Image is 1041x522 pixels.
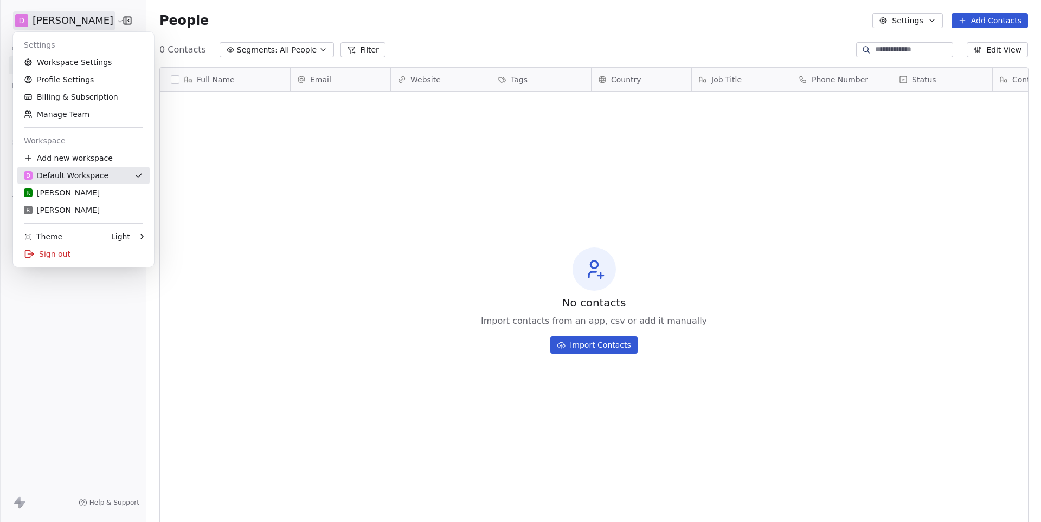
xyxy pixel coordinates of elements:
div: Theme [24,231,62,242]
span: D [26,172,30,180]
div: Settings [17,36,150,54]
span: R [27,206,30,214]
div: Workspace [17,132,150,149]
a: Manage Team [17,106,150,123]
div: Default Workspace [24,170,108,181]
a: Workspace Settings [17,54,150,71]
div: Add new workspace [17,149,150,167]
div: [PERSON_NAME] [24,187,100,198]
a: Billing & Subscription [17,88,150,106]
div: Light [111,231,130,242]
span: R [27,189,30,197]
div: Sign out [17,245,150,263]
a: Profile Settings [17,71,150,88]
div: [PERSON_NAME] [24,205,100,216]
